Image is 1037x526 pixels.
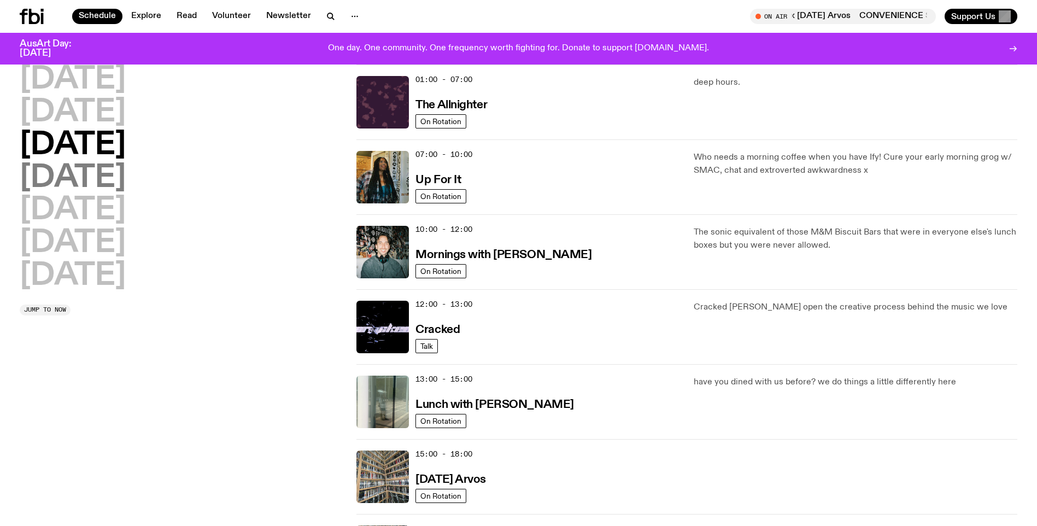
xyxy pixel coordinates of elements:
[356,451,409,503] img: A corner shot of the fbi music library
[415,100,487,111] h3: The Allnighter
[415,97,487,111] a: The Allnighter
[945,9,1017,24] button: Support Us
[415,149,472,160] span: 07:00 - 10:00
[356,226,409,278] img: Radio presenter Ben Hansen sits in front of a wall of photos and an fbi radio sign. Film photo. B...
[260,9,318,24] a: Newsletter
[415,324,460,336] h3: Cracked
[415,249,591,261] h3: Mornings with [PERSON_NAME]
[694,376,1017,389] p: have you dined with us before? we do things a little differently here
[20,163,126,194] button: [DATE]
[356,151,409,203] img: Ify - a Brown Skin girl with black braided twists, looking up to the side with her tongue stickin...
[415,264,466,278] a: On Rotation
[420,117,461,125] span: On Rotation
[20,261,126,291] button: [DATE]
[415,322,460,336] a: Cracked
[170,9,203,24] a: Read
[694,76,1017,89] p: deep hours.
[951,11,995,21] span: Support Us
[20,228,126,259] button: [DATE]
[415,224,472,235] span: 10:00 - 12:00
[125,9,168,24] a: Explore
[415,189,466,203] a: On Rotation
[415,174,461,186] h3: Up For It
[328,44,709,54] p: One day. One community. One frequency worth fighting for. Donate to support [DOMAIN_NAME].
[415,472,486,486] a: [DATE] Arvos
[415,474,486,486] h3: [DATE] Arvos
[20,130,126,161] button: [DATE]
[415,339,438,353] a: Talk
[694,301,1017,314] p: Cracked [PERSON_NAME] open the creative process behind the music we love
[206,9,257,24] a: Volunteer
[20,305,71,315] button: Jump to now
[420,192,461,200] span: On Rotation
[415,247,591,261] a: Mornings with [PERSON_NAME]
[750,9,936,24] button: On AirCONVENIENCE STORE ++ THE RIONS x [DATE] ArvosCONVENIENCE STORE ++ THE RIONS x [DATE] Arvos
[415,299,472,309] span: 12:00 - 13:00
[420,417,461,425] span: On Rotation
[415,414,466,428] a: On Rotation
[415,399,573,411] h3: Lunch with [PERSON_NAME]
[415,489,466,503] a: On Rotation
[694,151,1017,177] p: Who needs a morning coffee when you have Ify! Cure your early morning grog w/ SMAC, chat and extr...
[420,267,461,275] span: On Rotation
[20,39,90,58] h3: AusArt Day: [DATE]
[20,65,126,95] button: [DATE]
[356,301,409,353] img: Logo for Podcast Cracked. Black background, with white writing, with glass smashing graphics
[694,226,1017,252] p: The sonic equivalent of those M&M Biscuit Bars that were in everyone else's lunch boxes but you w...
[415,449,472,459] span: 15:00 - 18:00
[415,172,461,186] a: Up For It
[20,97,126,128] button: [DATE]
[415,374,472,384] span: 13:00 - 15:00
[72,9,122,24] a: Schedule
[415,74,472,85] span: 01:00 - 07:00
[420,492,461,500] span: On Rotation
[24,307,66,313] span: Jump to now
[20,195,126,226] button: [DATE]
[415,397,573,411] a: Lunch with [PERSON_NAME]
[420,342,433,350] span: Talk
[415,114,466,128] a: On Rotation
